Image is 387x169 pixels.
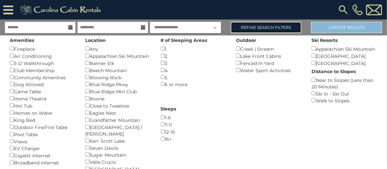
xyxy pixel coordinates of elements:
div: Club Membership [10,67,76,74]
label: Outdoor [236,37,256,44]
div: 5 [161,74,227,81]
div: 1-6 [161,114,227,121]
div: Views [10,138,76,145]
div: King Bed [10,116,76,123]
div: Eagles Nest [85,109,151,116]
div: Grandfather Mountain [85,116,151,123]
div: Broadband Internet [10,159,76,166]
div: Game Table [10,88,76,95]
div: Outdoor Fire/Fire Table [10,123,76,131]
div: Water Sport Activities [236,67,302,74]
label: Amenities [10,37,34,44]
div: Homes on Water [10,109,76,116]
div: [GEOGRAPHIC_DATA] / [PERSON_NAME] [85,123,151,137]
div: Creek | Stream [236,45,302,52]
div: Dog Allowed [10,81,76,88]
div: EV Charger [10,145,76,152]
div: 2 [161,52,227,59]
div: Seven Devils [85,144,151,151]
label: Sleeps [161,106,176,112]
div: Banner Elk [85,59,151,67]
div: 4 [161,67,227,74]
div: [GEOGRAPHIC_DATA] [311,59,377,67]
div: Valle Crucis [85,158,151,165]
div: Appalachian Ski Mountain [85,52,151,59]
div: Beech Mountain [85,67,151,74]
div: Sugar Mountain [85,151,151,158]
div: 6 or more [161,81,227,88]
div: Fireplace [10,45,76,52]
img: Khaki-logo.png [17,3,106,16]
div: 16+ [161,135,227,142]
div: 3-D Walkthrough [10,59,76,67]
label: Ski Resorts [311,37,338,44]
img: search-regular.svg [338,4,349,16]
div: Community Amenities [10,74,76,81]
div: Ski In - Ski Out [311,90,377,97]
a: [PHONE_NUMBER] [351,4,365,15]
div: 1 [161,45,227,52]
div: Blue Ridge Mtn Club [85,88,151,95]
div: Near to Slopes (Less than 20 Minutes) [311,76,377,90]
div: Kerr Scott Lake [85,137,151,144]
div: Boone [85,95,151,102]
a: Refine Search Filters [231,22,302,33]
div: Air Conditioning [10,52,76,59]
label: # of Sleeping Areas [161,37,207,44]
div: Pool Table [10,131,76,138]
div: 3 [161,59,227,67]
div: Blowing Rock [85,74,151,81]
div: Any [85,45,151,52]
div: Close to Tweetsie [85,102,151,109]
div: 12-16 [161,128,227,135]
div: Walk to Slopes [311,97,377,104]
div: Home Theatre [10,95,76,102]
div: Hot Tub [10,102,76,109]
label: Location [85,37,106,44]
div: Blue Ridge Pkwy [85,81,151,88]
label: Distance to Slopes [311,68,356,75]
div: [GEOGRAPHIC_DATA] [311,52,377,59]
button: Update Results [311,22,382,33]
div: Appalachian Ski Mountain [311,45,377,52]
div: 7-11 [161,121,227,128]
div: Lake Front Cabins [236,52,302,59]
div: Gigabit Internet [10,152,76,159]
div: Fenced-In Yard [236,59,302,67]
